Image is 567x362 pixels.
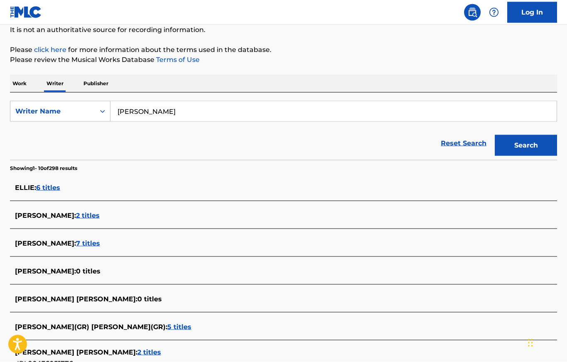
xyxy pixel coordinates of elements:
[15,267,76,275] span: [PERSON_NAME] :
[15,295,137,303] span: [PERSON_NAME] [PERSON_NAME] :
[137,295,162,303] span: 0 titles
[10,6,42,18] img: MLC Logo
[10,75,29,92] p: Work
[76,239,100,247] span: 7 titles
[44,75,66,92] p: Writer
[167,323,191,331] span: 5 titles
[15,323,167,331] span: [PERSON_NAME](GR) [PERSON_NAME](GR) :
[525,322,567,362] div: Chat-Widget
[467,7,477,17] img: search
[10,45,557,55] p: Please for more information about the terms used in the database.
[489,7,499,17] img: help
[15,212,76,219] span: [PERSON_NAME] :
[486,4,502,21] div: Help
[76,212,100,219] span: 2 titles
[525,322,567,362] iframe: Chat Widget
[81,75,111,92] p: Publisher
[528,330,533,355] div: Ziehen
[464,4,481,21] a: Public Search
[76,267,100,275] span: 0 titles
[154,56,200,64] a: Terms of Use
[10,101,557,160] form: Search Form
[15,106,90,116] div: Writer Name
[15,184,36,192] span: ELLIE :
[10,25,557,35] p: It is not an authoritative source for recording information.
[137,348,161,356] span: 2 titles
[495,135,557,156] button: Search
[10,165,77,172] p: Showing 1 - 10 of 298 results
[15,348,137,356] span: [PERSON_NAME] [PERSON_NAME] :
[34,46,66,54] a: click here
[10,55,557,65] p: Please review the Musical Works Database
[507,2,557,23] a: Log In
[36,184,60,192] span: 6 titles
[15,239,76,247] span: [PERSON_NAME] :
[437,134,491,153] a: Reset Search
